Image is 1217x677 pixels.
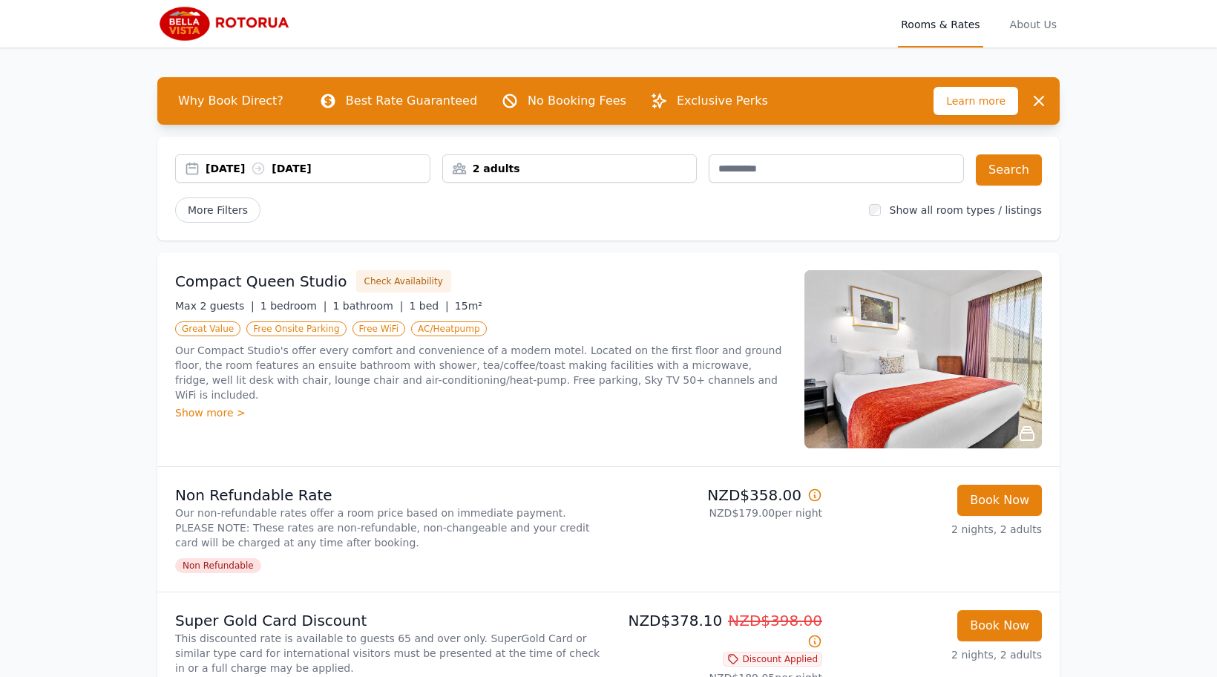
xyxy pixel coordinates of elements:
p: Super Gold Card Discount [175,610,603,631]
span: 1 bedroom | [260,300,327,312]
img: Bella Vista Rotorua [157,6,300,42]
span: AC/Heatpump [411,321,486,336]
p: Best Rate Guaranteed [346,92,477,110]
p: This discounted rate is available to guests 65 and over only. SuperGold Card or similar type card... [175,631,603,676]
div: 2 adults [443,161,697,176]
p: Exclusive Perks [677,92,768,110]
button: Book Now [957,610,1042,641]
span: Learn more [934,87,1018,115]
button: Search [976,154,1042,186]
span: Non Refundable [175,558,261,573]
span: Free WiFi [352,321,406,336]
label: Show all room types / listings [890,204,1042,216]
button: Book Now [957,485,1042,516]
p: Our Compact Studio's offer every comfort and convenience of a modern motel. Located on the first ... [175,343,787,402]
div: Show more > [175,405,787,420]
p: 2 nights, 2 adults [834,647,1042,662]
div: [DATE] [DATE] [206,161,430,176]
h3: Compact Queen Studio [175,271,347,292]
p: NZD$358.00 [614,485,822,506]
span: Discount Applied [723,652,822,667]
span: More Filters [175,197,260,223]
span: 1 bed | [409,300,448,312]
span: Max 2 guests | [175,300,255,312]
span: Why Book Direct? [166,86,295,116]
p: No Booking Fees [528,92,626,110]
span: 15m² [455,300,482,312]
span: NZD$398.00 [728,612,822,629]
p: 2 nights, 2 adults [834,522,1042,537]
button: Check Availability [356,270,451,292]
p: NZD$179.00 per night [614,506,822,520]
p: Non Refundable Rate [175,485,603,506]
span: 1 bathroom | [332,300,403,312]
p: NZD$378.10 [614,610,822,652]
span: Great Value [175,321,240,336]
span: Free Onsite Parking [246,321,346,336]
p: Our non-refundable rates offer a room price based on immediate payment. PLEASE NOTE: These rates ... [175,506,603,550]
